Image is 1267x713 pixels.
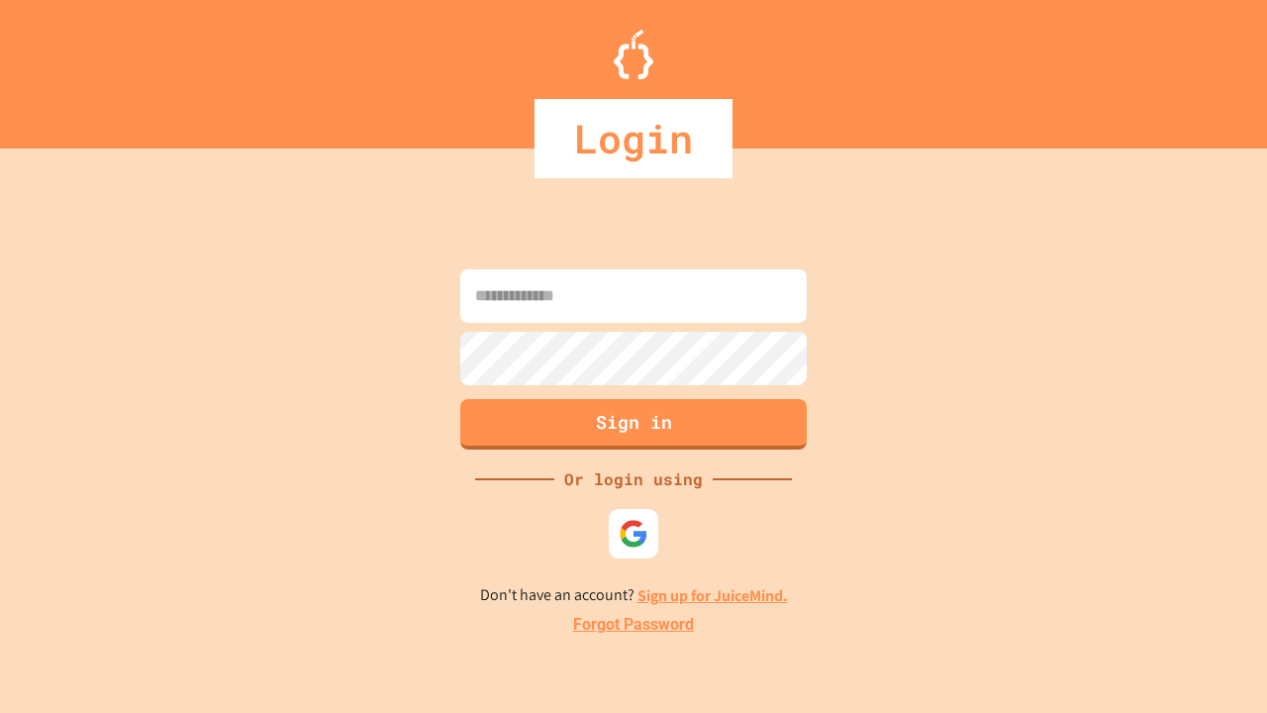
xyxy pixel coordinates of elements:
[535,99,732,178] div: Login
[637,585,788,606] a: Sign up for JuiceMind.
[619,519,648,549] img: google-icon.svg
[480,583,788,608] p: Don't have an account?
[554,467,713,491] div: Or login using
[614,30,653,79] img: Logo.svg
[460,399,807,450] button: Sign in
[573,613,694,637] a: Forgot Password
